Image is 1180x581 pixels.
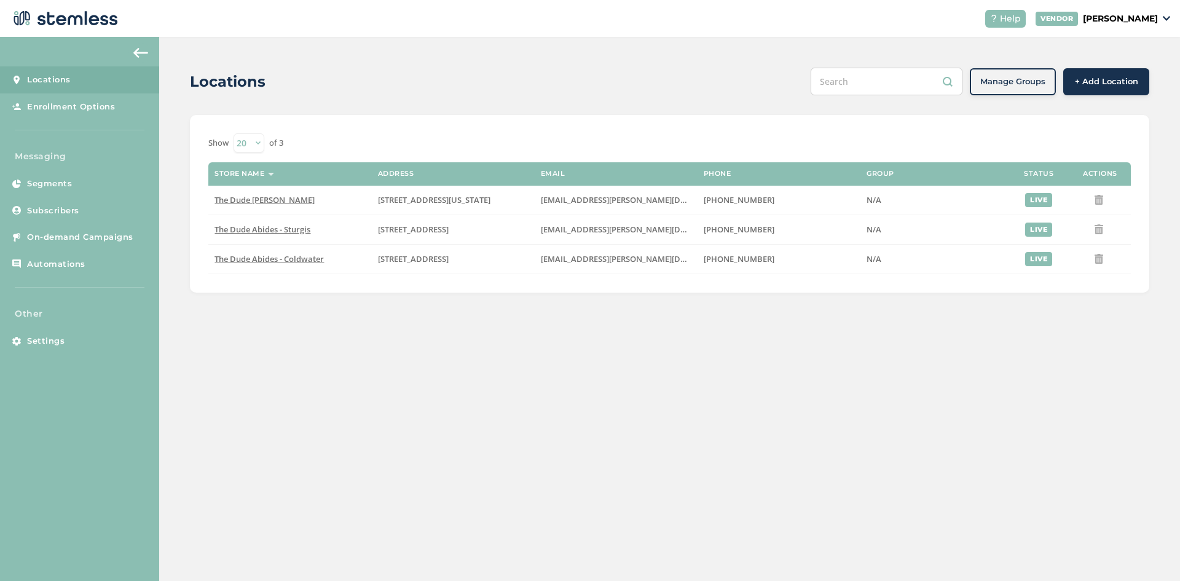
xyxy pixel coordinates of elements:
[214,195,365,205] label: The Dude Abides - Constantine
[704,194,774,205] span: [PHONE_NUMBER]
[378,194,490,205] span: [STREET_ADDRESS][US_STATE]
[190,71,265,93] h2: Locations
[704,170,731,178] label: Phone
[214,254,365,264] label: The Dude Abides - Coldwater
[867,170,894,178] label: Group
[378,224,449,235] span: [STREET_ADDRESS]
[541,254,691,264] label: platter.r.madison@gmail.com
[214,194,315,205] span: The Dude [PERSON_NAME]
[378,253,449,264] span: [STREET_ADDRESS]
[867,224,1002,235] label: N/A
[541,224,691,235] label: platter.r.madison@gmail.com
[269,137,283,149] label: of 3
[1069,162,1131,186] th: Actions
[268,173,274,176] img: icon-sort-1e1d7615.svg
[1025,223,1052,237] div: live
[541,195,691,205] label: platter.r.madison@gmail.com
[378,170,414,178] label: Address
[1036,12,1078,26] div: VENDOR
[27,101,115,113] span: Enrollment Options
[541,253,737,264] span: [EMAIL_ADDRESS][PERSON_NAME][DOMAIN_NAME]
[214,170,264,178] label: Store name
[1163,16,1170,21] img: icon_down-arrow-small-66adaf34.svg
[704,224,774,235] span: [PHONE_NUMBER]
[10,6,118,31] img: logo-dark-0685b13c.svg
[704,253,774,264] span: [PHONE_NUMBER]
[980,76,1045,88] span: Manage Groups
[378,224,529,235] label: 1394 South Centerville Road
[27,335,65,347] span: Settings
[27,258,85,271] span: Automations
[27,74,71,86] span: Locations
[811,68,962,95] input: Search
[1025,193,1052,207] div: live
[1000,12,1021,25] span: Help
[990,15,997,22] img: icon-help-white-03924b79.svg
[214,253,324,264] span: The Dude Abides - Coldwater
[208,137,229,149] label: Show
[1024,170,1053,178] label: Status
[214,224,310,235] span: The Dude Abides - Sturgis
[1083,12,1158,25] p: [PERSON_NAME]
[27,178,72,190] span: Segments
[541,170,565,178] label: Email
[1075,76,1138,88] span: + Add Location
[378,195,529,205] label: 160 North Washington Street
[541,224,737,235] span: [EMAIL_ADDRESS][PERSON_NAME][DOMAIN_NAME]
[704,254,854,264] label: (517) 677-2635
[867,195,1002,205] label: N/A
[704,224,854,235] label: (517) 677-2635
[970,68,1056,95] button: Manage Groups
[1119,522,1180,581] iframe: Chat Widget
[867,254,1002,264] label: N/A
[378,254,529,264] label: 398 North Willowbrook Road
[541,194,737,205] span: [EMAIL_ADDRESS][PERSON_NAME][DOMAIN_NAME]
[704,195,854,205] label: (517) 677-2635
[1063,68,1149,95] button: + Add Location
[133,48,148,58] img: icon-arrow-back-accent-c549486e.svg
[214,224,365,235] label: The Dude Abides - Sturgis
[27,231,133,243] span: On-demand Campaigns
[27,205,79,217] span: Subscribers
[1025,252,1052,266] div: live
